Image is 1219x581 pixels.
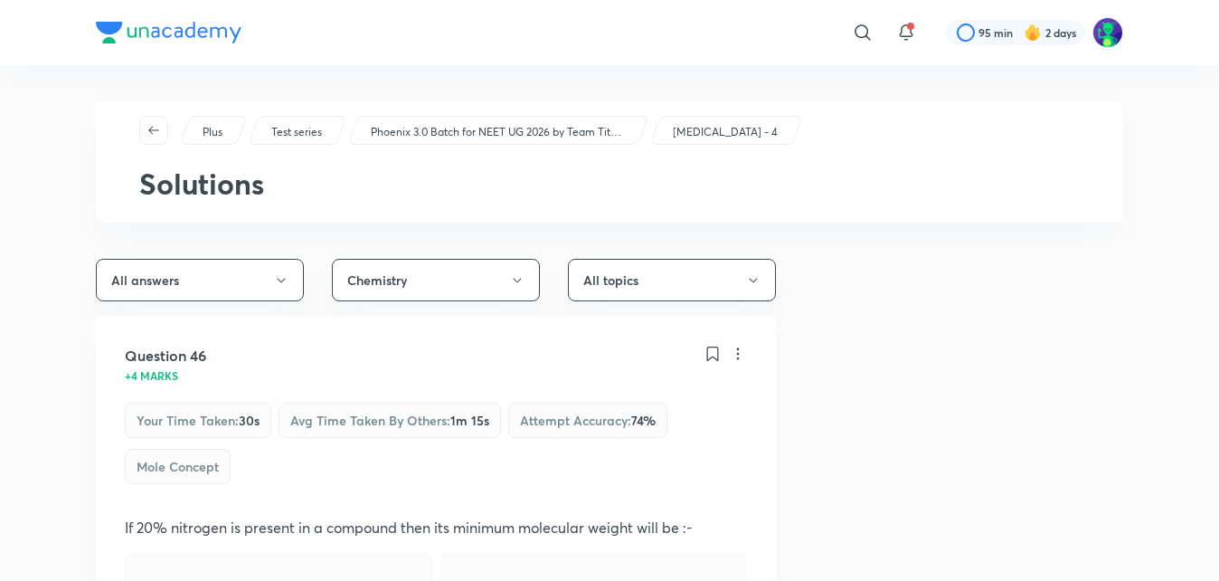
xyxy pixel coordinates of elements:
div: Mole Concept [125,449,231,484]
p: Plus [203,124,222,140]
h2: Solutions [139,167,1080,201]
div: Your time taken : [125,403,271,438]
h5: Question 46 [125,345,206,367]
img: Company Logo [96,22,241,43]
button: Chemistry [332,259,540,301]
span: 74 % [631,412,656,429]
p: +4 marks [125,370,178,381]
img: streak [1024,24,1042,42]
span: 30s [239,412,260,429]
img: Kaushiki Srivastava [1092,17,1123,48]
a: [MEDICAL_DATA] - 4 [670,124,781,140]
p: If 20% nitrogen is present in a compound then its minimum molecular weight will be :- [125,517,747,538]
button: All answers [96,259,304,301]
button: All topics [568,259,776,301]
a: Plus [200,124,226,140]
a: Test series [269,124,326,140]
p: Test series [271,124,322,140]
div: Avg time taken by others : [279,403,501,438]
p: [MEDICAL_DATA] - 4 [673,124,778,140]
a: Phoenix 3.0 Batch for NEET UG 2026 by Team Titans [368,124,628,140]
div: Attempt accuracy : [508,403,667,438]
p: Phoenix 3.0 Batch for NEET UG 2026 by Team Titans [371,124,624,140]
span: 1m 15s [450,412,489,429]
